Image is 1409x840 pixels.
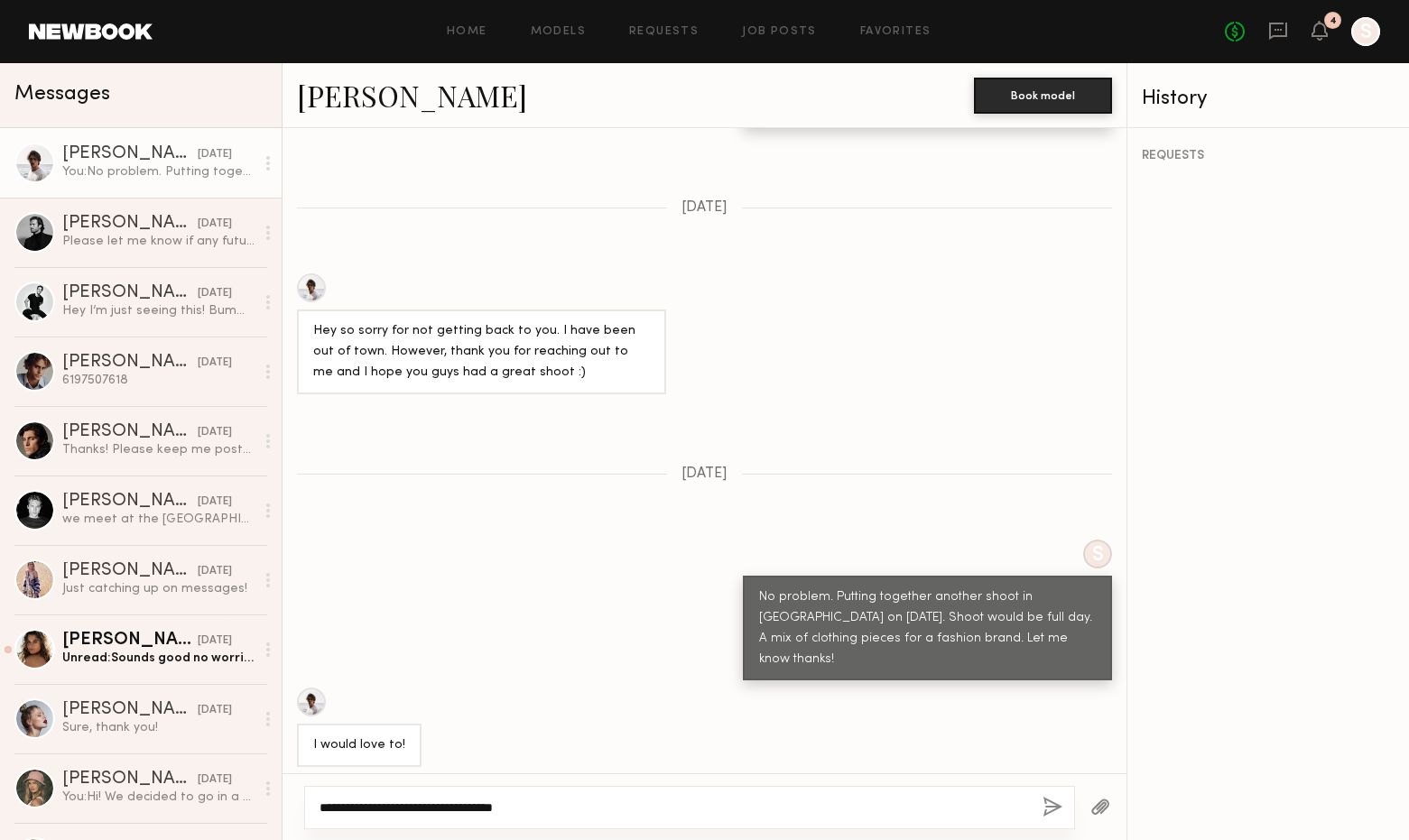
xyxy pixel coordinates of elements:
div: [PERSON_NAME] [62,771,198,789]
div: Sure, thank you! [62,719,255,736]
div: Hey I’m just seeing this! Bummed I missed it. Thank you for reaching out! [62,302,255,319]
span: Messages [14,84,110,105]
div: Hey so sorry for not getting back to you. I have been out of town. However, thank you for reachin... [313,321,650,383]
div: History [1142,88,1395,109]
div: [DATE] [198,355,232,372]
div: [DATE] [198,771,232,789]
a: Job Posts [742,26,817,38]
div: [PERSON_NAME] [62,493,198,511]
div: we meet at the [GEOGRAPHIC_DATA] parking lot right? [62,511,255,528]
div: You: Hi! We decided to go in a different direction for this shoot but we will keep you in mind in... [62,789,255,806]
div: [PERSON_NAME] [62,423,198,441]
div: 4 [1330,16,1337,26]
a: [PERSON_NAME] [297,76,527,115]
div: [DATE] [198,146,232,163]
div: [PERSON_NAME] [62,284,198,302]
div: [DATE] [198,702,232,719]
a: Favorites [860,26,932,38]
div: REQUESTS [1142,150,1395,162]
div: [DATE] [198,494,232,511]
div: [PERSON_NAME] [62,145,198,163]
div: Thanks! Please keep me posted if anything else comes up! [62,441,255,458]
a: Home [447,26,487,38]
div: [PERSON_NAME] [62,215,198,233]
div: [DATE] [198,216,232,233]
div: [PERSON_NAME] [62,562,198,580]
a: Book model [974,87,1112,102]
a: Requests [629,26,699,38]
div: [DATE] [198,285,232,302]
button: Book model [974,78,1112,114]
div: [DATE] [198,424,232,441]
div: [PERSON_NAME] [62,632,198,650]
div: No problem. Putting together another shoot in [GEOGRAPHIC_DATA] on [DATE]. Shoot would be full da... [759,587,1096,670]
span: [DATE] [681,466,728,482]
a: S [1351,17,1380,46]
div: [PERSON_NAME] [62,701,198,719]
div: [DATE] [198,632,232,650]
div: Unread: Sounds good no worries ❤️ [62,650,255,667]
div: Please let me know if any future projects! [62,233,255,250]
div: [PERSON_NAME] [62,354,198,372]
div: Just catching up on messages! [62,580,255,597]
span: [DATE] [681,200,728,216]
div: You: No problem. Putting together another shoot in [GEOGRAPHIC_DATA] on [DATE]. Shoot would be fu... [62,163,255,180]
div: I would love to! [313,735,405,756]
a: Models [531,26,586,38]
div: 6197507618 [62,372,255,389]
div: [DATE] [198,563,232,580]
